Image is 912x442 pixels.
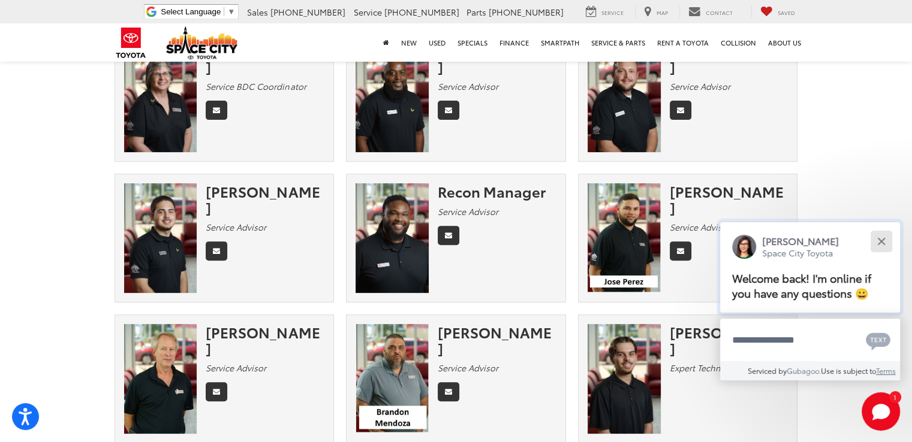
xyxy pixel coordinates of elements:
[787,365,821,376] a: Gubagoo.
[657,8,668,16] span: Map
[670,221,730,233] em: Service Advisor
[535,23,585,62] a: SmartPath
[748,365,787,376] span: Serviced by
[893,394,896,399] span: 1
[206,324,324,356] div: [PERSON_NAME]
[715,23,762,62] a: Collision
[493,23,535,62] a: Finance
[395,23,423,62] a: New
[862,326,894,353] button: Chat with SMS
[762,234,839,247] p: [PERSON_NAME]
[821,365,876,376] span: Use is subject to
[438,382,459,401] a: Email
[438,183,556,199] div: Recon Manager
[377,23,395,62] a: Home
[438,43,556,74] div: [PERSON_NAME]
[206,221,266,233] em: Service Advisor
[679,5,742,19] a: Contact
[670,324,788,356] div: [PERSON_NAME]
[206,183,324,215] div: [PERSON_NAME]
[670,101,691,120] a: Email
[124,324,197,434] img: Kenneth Hawkins
[577,5,633,19] a: Service
[423,23,452,62] a: Used
[588,43,661,152] img: Mathew McWhirter
[206,241,227,261] a: Email
[270,6,345,18] span: [PHONE_NUMBER]
[762,247,839,259] p: Space City Toyota
[206,382,227,401] a: Email
[124,43,197,152] img: Carol Tisdale
[751,5,804,19] a: My Saved Vehicles
[670,43,788,74] div: [PERSON_NAME]
[588,183,661,292] img: Jose Perez
[438,101,459,120] a: Email
[670,80,730,92] em: Service Advisor
[354,6,382,18] span: Service
[588,324,661,434] img: Austin Nethery
[720,319,900,362] textarea: Type your message
[466,6,486,18] span: Parts
[206,362,266,374] em: Service Advisor
[438,80,498,92] em: Service Advisor
[670,183,788,215] div: [PERSON_NAME]
[720,222,900,380] div: Close[PERSON_NAME]Space City ToyotaWelcome back! I'm online if you have any questions 😀Type your ...
[384,6,459,18] span: [PHONE_NUMBER]
[206,43,324,74] div: [PERSON_NAME]
[635,5,677,19] a: Map
[876,365,896,376] a: Terms
[862,392,900,431] button: Toggle Chat Window
[356,43,429,152] img: LaMarko Bentley
[161,7,235,16] a: Select Language​
[866,331,890,350] svg: Text
[601,8,624,16] span: Service
[356,183,429,293] img: Recon Manager
[868,228,894,254] button: Close
[247,6,268,18] span: Sales
[585,23,651,62] a: Service & Parts
[489,6,564,18] span: [PHONE_NUMBER]
[452,23,493,62] a: Specials
[862,392,900,431] svg: Start Chat
[166,26,238,59] img: Space City Toyota
[438,226,459,245] a: Email
[438,324,556,356] div: [PERSON_NAME]
[651,23,715,62] a: Rent a Toyota
[206,101,227,120] a: Email
[356,324,429,432] img: Brandon Mendoza
[762,23,807,62] a: About Us
[124,183,197,293] img: Chris Brito
[670,241,691,261] a: Email
[109,23,153,62] img: Toyota
[438,362,498,374] em: Service Advisor
[732,270,871,301] span: Welcome back! I'm online if you have any questions 😀
[670,362,740,374] em: Expert Technician
[438,205,498,217] em: Service Advisor
[161,7,221,16] span: Select Language
[778,8,795,16] span: Saved
[706,8,733,16] span: Contact
[206,80,306,92] em: Service BDC Coordinator
[227,7,235,16] span: ▼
